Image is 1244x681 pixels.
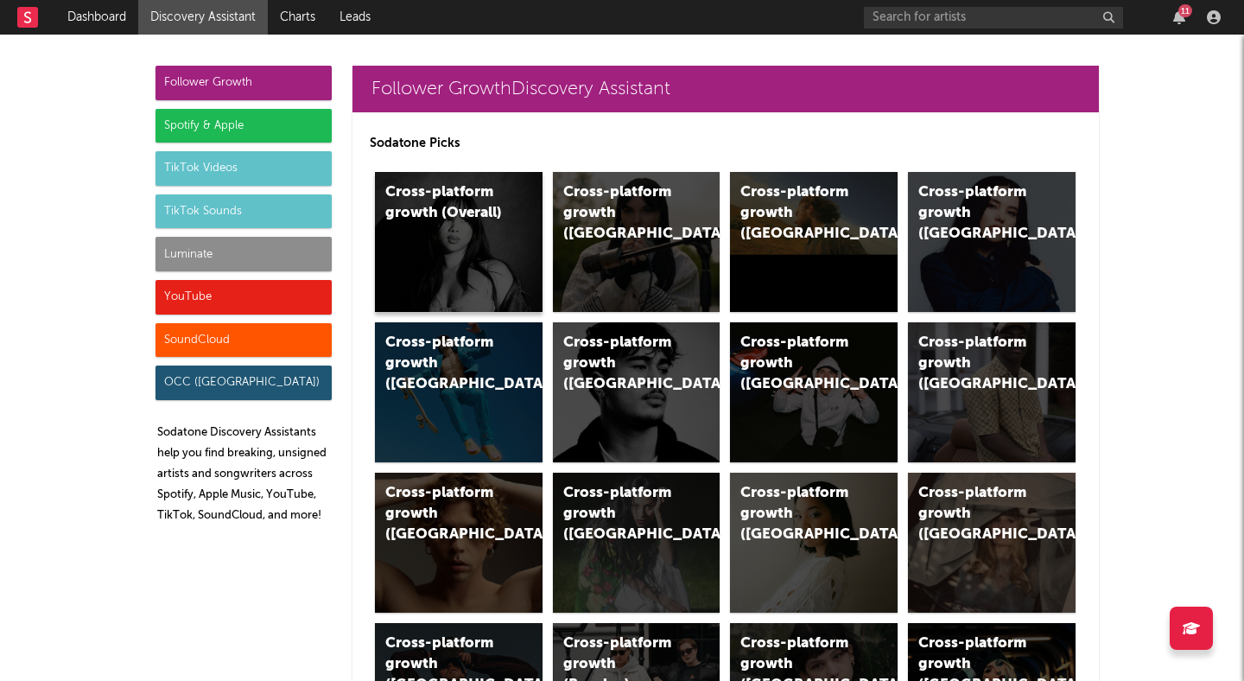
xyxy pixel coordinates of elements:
[740,333,858,395] div: Cross-platform growth ([GEOGRAPHIC_DATA]/GSA)
[375,322,543,462] a: Cross-platform growth ([GEOGRAPHIC_DATA])
[157,423,332,526] p: Sodatone Discovery Assistants help you find breaking, unsigned artists and songwriters across Spo...
[908,473,1076,613] a: Cross-platform growth ([GEOGRAPHIC_DATA])
[918,483,1036,545] div: Cross-platform growth ([GEOGRAPHIC_DATA])
[352,66,1099,112] a: Follower GrowthDiscovery Assistant
[908,322,1076,462] a: Cross-platform growth ([GEOGRAPHIC_DATA])
[385,182,503,224] div: Cross-platform growth (Overall)
[730,473,898,613] a: Cross-platform growth ([GEOGRAPHIC_DATA])
[155,237,332,271] div: Luminate
[563,483,681,545] div: Cross-platform growth ([GEOGRAPHIC_DATA])
[375,473,543,613] a: Cross-platform growth ([GEOGRAPHIC_DATA])
[908,172,1076,312] a: Cross-platform growth ([GEOGRAPHIC_DATA])
[730,172,898,312] a: Cross-platform growth ([GEOGRAPHIC_DATA])
[553,473,720,613] a: Cross-platform growth ([GEOGRAPHIC_DATA])
[155,366,332,400] div: OCC ([GEOGRAPHIC_DATA])
[553,322,720,462] a: Cross-platform growth ([GEOGRAPHIC_DATA])
[370,133,1082,154] p: Sodatone Picks
[553,172,720,312] a: Cross-platform growth ([GEOGRAPHIC_DATA])
[155,151,332,186] div: TikTok Videos
[1173,10,1185,24] button: 11
[385,333,503,395] div: Cross-platform growth ([GEOGRAPHIC_DATA])
[385,483,503,545] div: Cross-platform growth ([GEOGRAPHIC_DATA])
[918,182,1036,245] div: Cross-platform growth ([GEOGRAPHIC_DATA])
[563,333,681,395] div: Cross-platform growth ([GEOGRAPHIC_DATA])
[155,323,332,358] div: SoundCloud
[155,109,332,143] div: Spotify & Apple
[864,7,1123,29] input: Search for artists
[918,333,1036,395] div: Cross-platform growth ([GEOGRAPHIC_DATA])
[155,280,332,315] div: YouTube
[155,194,332,229] div: TikTok Sounds
[740,182,858,245] div: Cross-platform growth ([GEOGRAPHIC_DATA])
[155,66,332,100] div: Follower Growth
[740,483,858,545] div: Cross-platform growth ([GEOGRAPHIC_DATA])
[563,182,681,245] div: Cross-platform growth ([GEOGRAPHIC_DATA])
[1178,4,1192,17] div: 11
[730,322,898,462] a: Cross-platform growth ([GEOGRAPHIC_DATA]/GSA)
[375,172,543,312] a: Cross-platform growth (Overall)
